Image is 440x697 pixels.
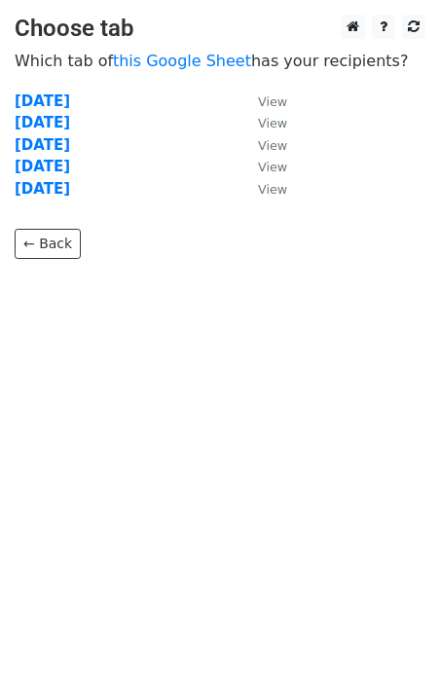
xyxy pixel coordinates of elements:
h3: Choose tab [15,15,425,43]
a: View [238,180,287,198]
a: View [238,114,287,131]
a: this Google Sheet [113,52,251,70]
p: Which tab of has your recipients? [15,51,425,71]
small: View [258,182,287,197]
a: [DATE] [15,92,70,110]
iframe: Chat Widget [343,604,440,697]
small: View [258,160,287,174]
a: [DATE] [15,158,70,175]
a: [DATE] [15,114,70,131]
small: View [258,138,287,153]
a: View [238,158,287,175]
a: ← Back [15,229,81,259]
a: View [238,92,287,110]
a: View [238,136,287,154]
small: View [258,94,287,109]
small: View [258,116,287,130]
a: [DATE] [15,136,70,154]
a: [DATE] [15,180,70,198]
